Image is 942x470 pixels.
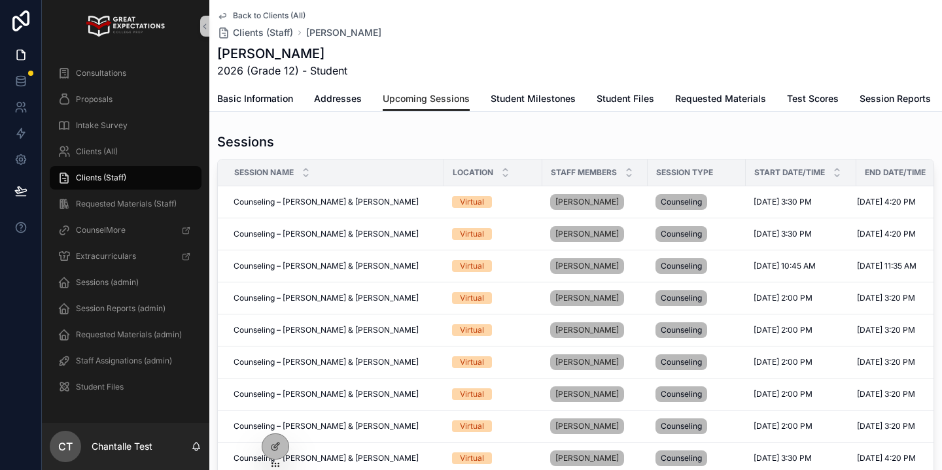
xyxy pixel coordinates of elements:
[76,329,182,340] span: Requested Materials (admin)
[234,197,419,207] span: Counseling – [PERSON_NAME] & [PERSON_NAME]
[217,26,293,39] a: Clients (Staff)
[860,92,931,105] span: Session Reports
[217,87,293,113] a: Basic Information
[555,453,619,463] span: [PERSON_NAME]
[550,258,624,274] a: [PERSON_NAME]
[754,261,816,271] span: [DATE] 10:45 AM
[42,52,209,416] div: scrollable content
[217,10,305,21] a: Back to Clients (All)
[234,357,419,367] span: Counseling – [PERSON_NAME] & [PERSON_NAME]
[675,87,766,113] a: Requested Materials
[787,87,839,113] a: Test Scores
[857,293,915,303] span: [DATE] 3:20 PM
[555,261,619,271] span: [PERSON_NAME]
[92,440,152,453] p: Chantalle Test
[50,140,201,163] a: Clients (All)
[50,271,201,294] a: Sessions (admin)
[234,293,419,303] span: Counseling – [PERSON_NAME] & [PERSON_NAME]
[857,261,916,271] span: [DATE] 11:35 AM
[491,92,576,105] span: Student Milestones
[50,218,201,242] a: CounselMore
[460,260,484,272] div: Virtual
[234,453,419,463] span: Counseling – [PERSON_NAME] & [PERSON_NAME]
[217,92,293,105] span: Basic Information
[460,356,484,368] div: Virtual
[76,94,113,105] span: Proposals
[550,226,624,242] a: [PERSON_NAME]
[234,325,419,335] span: Counseling – [PERSON_NAME] & [PERSON_NAME]
[754,357,812,367] span: [DATE] 2:00 PM
[860,87,931,113] a: Session Reports
[76,68,126,78] span: Consultations
[550,290,624,306] a: [PERSON_NAME]
[555,325,619,335] span: [PERSON_NAME]
[460,324,484,336] div: Virtual
[453,167,493,178] span: Location
[76,199,177,209] span: Requested Materials (Staff)
[460,452,484,464] div: Virtual
[383,92,470,105] span: Upcoming Sessions
[50,297,201,320] a: Session Reports (admin)
[857,453,916,463] span: [DATE] 4:20 PM
[661,453,702,463] span: Counseling
[555,197,619,207] span: [PERSON_NAME]
[754,421,812,431] span: [DATE] 2:00 PM
[383,87,470,112] a: Upcoming Sessions
[50,323,201,346] a: Requested Materials (admin)
[233,10,305,21] span: Back to Clients (All)
[857,229,916,239] span: [DATE] 4:20 PM
[217,63,347,78] span: 2026 (Grade 12) - Student
[661,229,702,239] span: Counseling
[754,197,812,207] span: [DATE] 3:30 PM
[675,92,766,105] span: Requested Materials
[754,229,812,239] span: [DATE] 3:30 PM
[661,421,702,431] span: Counseling
[234,421,419,431] span: Counseling – [PERSON_NAME] & [PERSON_NAME]
[857,357,915,367] span: [DATE] 3:20 PM
[550,450,624,466] a: [PERSON_NAME]
[50,375,201,399] a: Student Files
[314,92,362,105] span: Addresses
[754,167,825,178] span: Start Date/Time
[50,244,201,268] a: Extracurriculars
[76,303,166,314] span: Session Reports (admin)
[857,197,916,207] span: [DATE] 4:20 PM
[234,229,419,239] span: Counseling – [PERSON_NAME] & [PERSON_NAME]
[234,261,419,271] span: Counseling – [PERSON_NAME] & [PERSON_NAME]
[857,325,915,335] span: [DATE] 3:20 PM
[787,92,839,105] span: Test Scores
[550,322,624,338] a: [PERSON_NAME]
[76,277,139,288] span: Sessions (admin)
[460,388,484,400] div: Virtual
[217,133,274,151] h1: Sessions
[217,44,347,63] h1: [PERSON_NAME]
[50,114,201,137] a: Intake Survey
[656,167,713,178] span: Session Type
[306,26,381,39] span: [PERSON_NAME]
[551,167,617,178] span: Staff Members
[754,325,812,335] span: [DATE] 2:00 PM
[550,354,624,370] a: [PERSON_NAME]
[234,389,419,399] span: Counseling – [PERSON_NAME] & [PERSON_NAME]
[460,420,484,432] div: Virtual
[555,421,619,431] span: [PERSON_NAME]
[597,87,654,113] a: Student Files
[661,389,702,399] span: Counseling
[50,166,201,190] a: Clients (Staff)
[491,87,576,113] a: Student Milestones
[234,167,294,178] span: Session Name
[661,325,702,335] span: Counseling
[661,197,702,207] span: Counseling
[597,92,654,105] span: Student Files
[233,26,293,39] span: Clients (Staff)
[550,386,624,402] a: [PERSON_NAME]
[661,293,702,303] span: Counseling
[76,173,126,183] span: Clients (Staff)
[76,120,128,131] span: Intake Survey
[865,167,926,178] span: End Date/Time
[754,453,812,463] span: [DATE] 3:30 PM
[857,421,915,431] span: [DATE] 3:20 PM
[50,192,201,216] a: Requested Materials (Staff)
[460,292,484,304] div: Virtual
[550,194,624,210] a: [PERSON_NAME]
